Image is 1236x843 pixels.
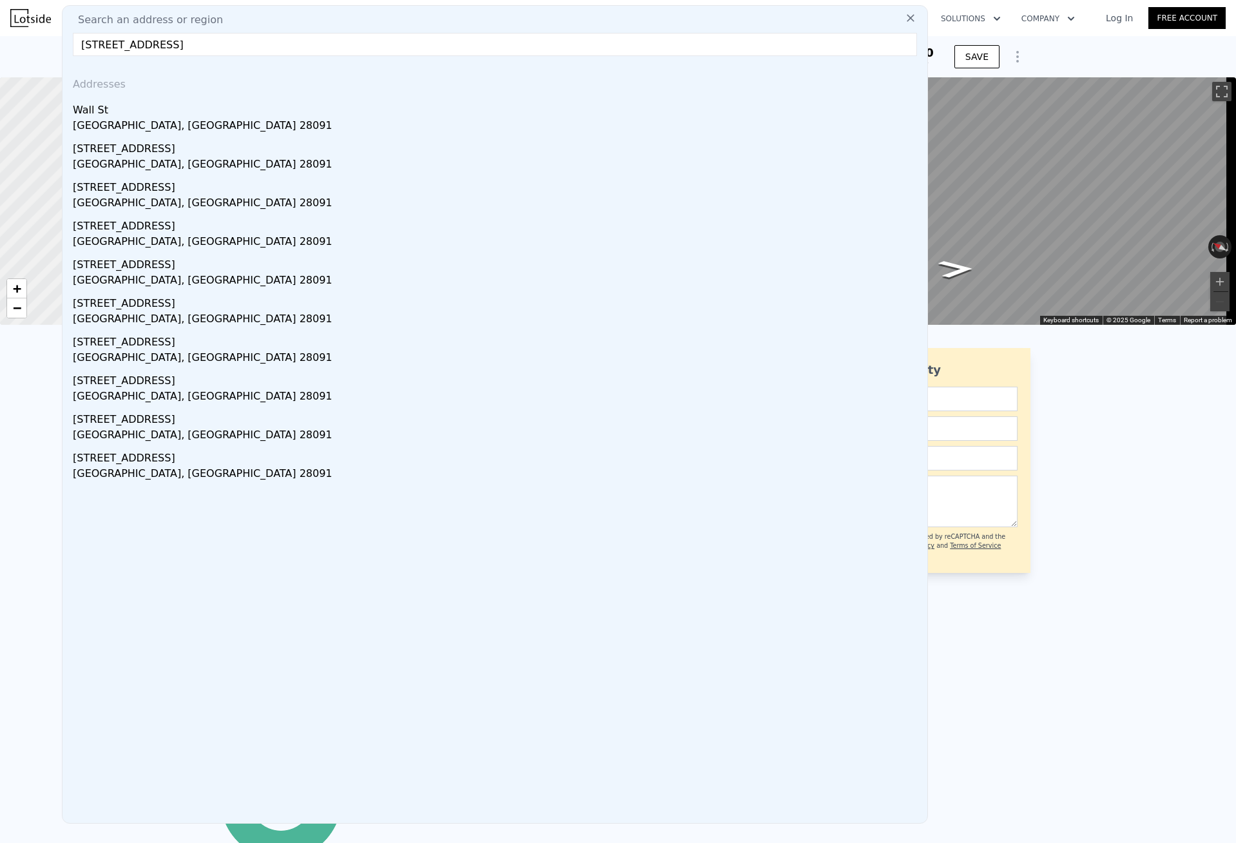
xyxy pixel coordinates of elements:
div: This site is protected by reCAPTCHA and the Google and apply. [869,532,1018,560]
div: [GEOGRAPHIC_DATA], [GEOGRAPHIC_DATA] 28091 [73,157,922,175]
div: [STREET_ADDRESS] [73,407,922,427]
button: Reset the view [1208,237,1233,257]
div: [GEOGRAPHIC_DATA], [GEOGRAPHIC_DATA] 28091 [73,350,922,368]
path: Go Southeast, State Rd 1730 [923,256,989,282]
a: Terms (opens in new tab) [1158,316,1176,324]
span: © 2025 Google [1106,316,1150,324]
input: Enter an address, city, region, neighborhood or zip code [73,33,917,56]
button: SAVE [954,45,999,68]
div: [STREET_ADDRESS] [73,329,922,350]
a: Terms of Service [950,542,1001,549]
span: + [13,280,21,296]
div: [STREET_ADDRESS] [73,445,922,466]
div: [GEOGRAPHIC_DATA], [GEOGRAPHIC_DATA] 28091 [73,466,922,484]
div: [GEOGRAPHIC_DATA], [GEOGRAPHIC_DATA] 28091 [73,195,922,213]
div: [STREET_ADDRESS] [73,291,922,311]
div: [STREET_ADDRESS] [73,252,922,273]
button: Show Options [1005,44,1030,70]
button: Rotate counterclockwise [1208,235,1215,258]
a: Log In [1090,12,1148,24]
div: Wall St [73,97,922,118]
button: Toggle fullscreen view [1212,82,1231,101]
span: Search an address or region [68,12,223,28]
div: [GEOGRAPHIC_DATA], [GEOGRAPHIC_DATA] 28091 [73,273,922,291]
div: [STREET_ADDRESS] [73,136,922,157]
img: Lotside [10,9,51,27]
div: [GEOGRAPHIC_DATA], [GEOGRAPHIC_DATA] 28091 [73,118,922,136]
a: Zoom out [7,298,26,318]
button: Company [1011,7,1085,30]
div: [STREET_ADDRESS] [73,213,922,234]
div: [GEOGRAPHIC_DATA], [GEOGRAPHIC_DATA] 28091 [73,311,922,329]
div: [GEOGRAPHIC_DATA], [GEOGRAPHIC_DATA] 28091 [73,427,922,445]
div: [GEOGRAPHIC_DATA], [GEOGRAPHIC_DATA] 28091 [73,234,922,252]
div: [STREET_ADDRESS] [73,175,922,195]
button: Solutions [931,7,1011,30]
button: Zoom out [1210,292,1230,311]
a: Free Account [1148,7,1226,29]
a: Zoom in [7,279,26,298]
button: Zoom in [1210,272,1230,291]
div: [STREET_ADDRESS] [73,368,922,389]
div: [GEOGRAPHIC_DATA], [GEOGRAPHIC_DATA] 28091 [73,389,922,407]
button: Rotate clockwise [1225,235,1232,258]
div: Addresses [68,66,922,97]
span: − [13,300,21,316]
a: Report a problem [1184,316,1232,324]
button: Keyboard shortcuts [1043,316,1099,325]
